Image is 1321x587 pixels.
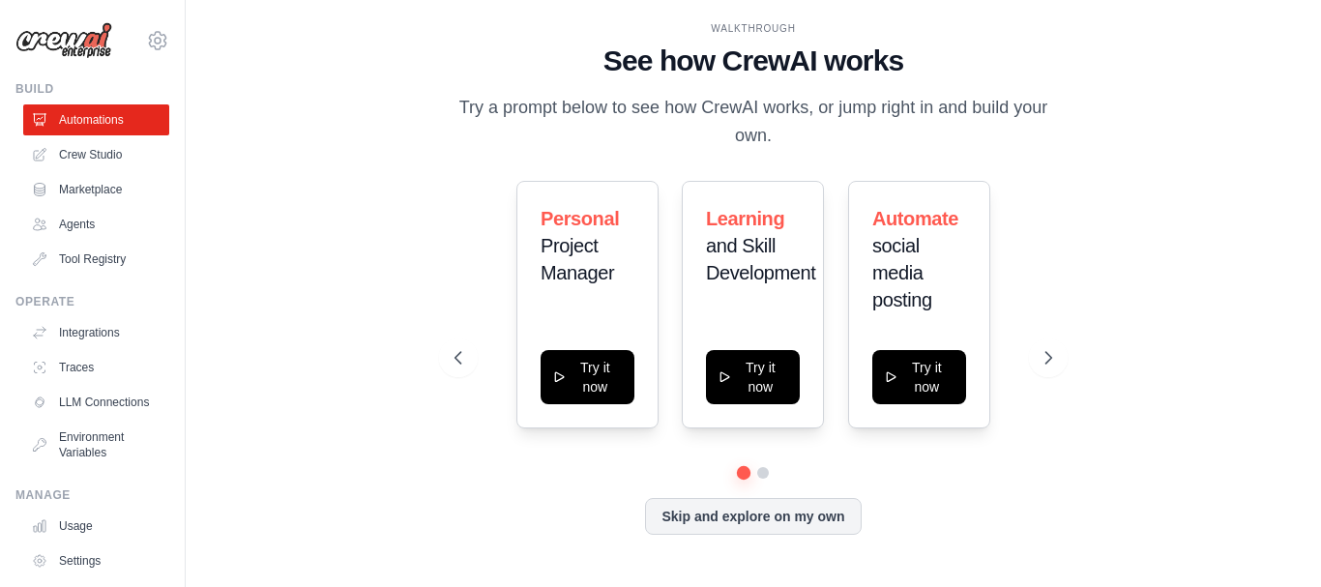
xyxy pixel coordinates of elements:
[23,139,169,170] a: Crew Studio
[455,94,1052,151] p: Try a prompt below to see how CrewAI works, or jump right in and build your own.
[15,294,169,309] div: Operate
[706,235,815,283] span: and Skill Development
[645,498,861,535] button: Skip and explore on my own
[872,350,966,404] button: Try it now
[23,174,169,205] a: Marketplace
[23,511,169,542] a: Usage
[706,350,800,404] button: Try it now
[15,22,112,59] img: Logo
[455,21,1052,36] div: WALKTHROUGH
[706,208,784,229] span: Learning
[15,487,169,503] div: Manage
[541,208,619,229] span: Personal
[23,422,169,468] a: Environment Variables
[455,44,1052,78] h1: See how CrewAI works
[23,244,169,275] a: Tool Registry
[872,208,958,229] span: Automate
[15,81,169,97] div: Build
[541,235,614,283] span: Project Manager
[23,104,169,135] a: Automations
[541,350,634,404] button: Try it now
[872,235,932,310] span: social media posting
[23,317,169,348] a: Integrations
[23,545,169,576] a: Settings
[23,352,169,383] a: Traces
[23,387,169,418] a: LLM Connections
[23,209,169,240] a: Agents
